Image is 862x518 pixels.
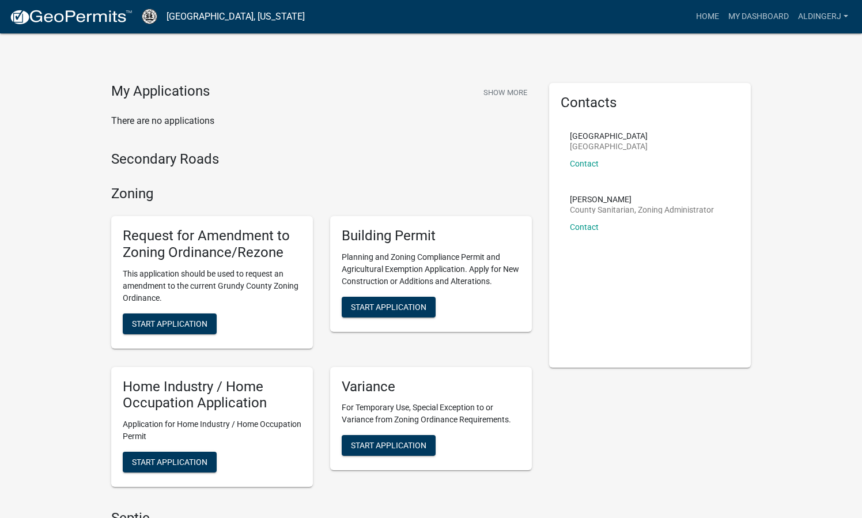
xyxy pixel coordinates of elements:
[111,151,532,168] h4: Secondary Roads
[570,159,599,168] a: Contact
[724,6,793,28] a: My Dashboard
[351,302,426,311] span: Start Application
[123,418,301,443] p: Application for Home Industry / Home Occupation Permit
[123,228,301,261] h5: Request for Amendment to Zoning Ordinance/Rezone
[342,435,436,456] button: Start Application
[142,9,157,24] img: Grundy County, Iowa
[123,379,301,412] h5: Home Industry / Home Occupation Application
[570,206,714,214] p: County Sanitarian, Zoning Administrator
[342,379,520,395] h5: Variance
[570,132,648,140] p: [GEOGRAPHIC_DATA]
[342,251,520,288] p: Planning and Zoning Compliance Permit and Agricultural Exemption Application. Apply for New Const...
[123,452,217,472] button: Start Application
[570,222,599,232] a: Contact
[111,186,532,202] h4: Zoning
[342,297,436,317] button: Start Application
[111,83,210,100] h4: My Applications
[570,195,714,203] p: [PERSON_NAME]
[132,319,207,328] span: Start Application
[123,268,301,304] p: This application should be used to request an amendment to the current Grundy County Zoning Ordin...
[351,441,426,450] span: Start Application
[132,457,207,467] span: Start Application
[793,6,853,28] a: aldingerj
[561,94,739,111] h5: Contacts
[111,114,532,128] p: There are no applications
[342,228,520,244] h5: Building Permit
[570,142,648,150] p: [GEOGRAPHIC_DATA]
[167,7,305,27] a: [GEOGRAPHIC_DATA], [US_STATE]
[479,83,532,102] button: Show More
[342,402,520,426] p: For Temporary Use, Special Exception to or Variance from Zoning Ordinance Requirements.
[123,313,217,334] button: Start Application
[691,6,724,28] a: Home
